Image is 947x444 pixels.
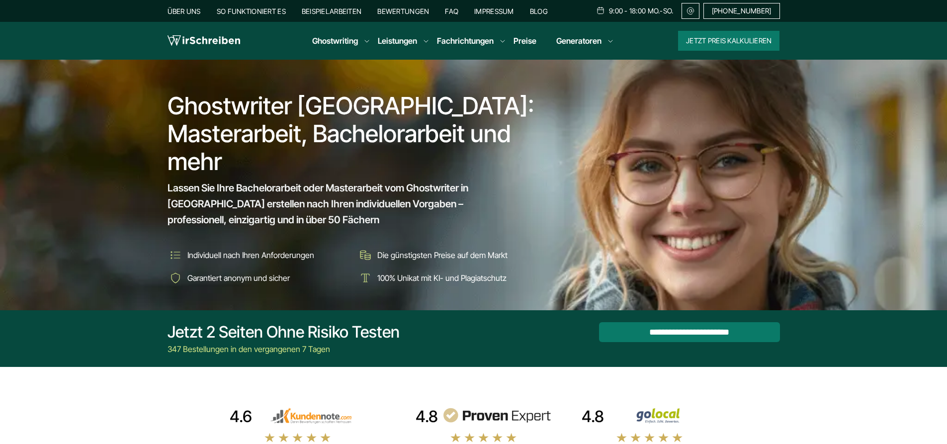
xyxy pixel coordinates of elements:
[168,247,183,263] img: Individuell nach Ihren Anforderungen
[582,407,604,427] div: 4.8
[556,35,602,47] a: Generatoren
[168,270,183,286] img: Garantiert anonym und sicher
[168,322,400,342] div: Jetzt 2 Seiten ohne Risiko testen
[168,343,400,355] div: 347 Bestellungen in den vergangenen 7 Tagen
[437,35,494,47] a: Fachrichtungen
[678,31,779,51] button: Jetzt Preis kalkulieren
[264,432,332,443] img: stars
[377,7,429,15] a: Bewertungen
[302,7,361,15] a: Beispielarbeiten
[168,7,201,15] a: Über uns
[474,7,514,15] a: Impressum
[168,180,522,228] span: Lassen Sie Ihre Bachelorarbeit oder Masterarbeit vom Ghostwriter in [GEOGRAPHIC_DATA] erstellen n...
[256,408,365,424] img: kundennote
[609,7,674,15] span: 9:00 - 18:00 Mo.-So.
[514,36,536,46] a: Preise
[312,35,358,47] a: Ghostwriting
[168,247,350,263] li: Individuell nach Ihren Anforderungen
[416,407,438,427] div: 4.8
[357,270,373,286] img: 100% Unikat mit KI- und Plagiatschutz
[357,247,540,263] li: Die günstigsten Preise auf dem Markt
[217,7,286,15] a: So funktioniert es
[596,6,605,14] img: Schedule
[608,408,717,424] img: Wirschreiben Bewertungen
[450,432,517,443] img: stars
[445,7,458,15] a: FAQ
[712,7,772,15] span: [PHONE_NUMBER]
[378,35,417,47] a: Leistungen
[530,7,548,15] a: Blog
[230,407,252,427] div: 4.6
[442,408,551,424] img: provenexpert reviews
[686,7,695,15] img: Email
[357,247,373,263] img: Die günstigsten Preise auf dem Markt
[616,432,684,443] img: stars
[168,92,541,176] h1: Ghostwriter [GEOGRAPHIC_DATA]: Masterarbeit, Bachelorarbeit und mehr
[357,270,540,286] li: 100% Unikat mit KI- und Plagiatschutz
[703,3,780,19] a: [PHONE_NUMBER]
[168,270,350,286] li: Garantiert anonym und sicher
[168,33,240,48] img: logo wirschreiben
